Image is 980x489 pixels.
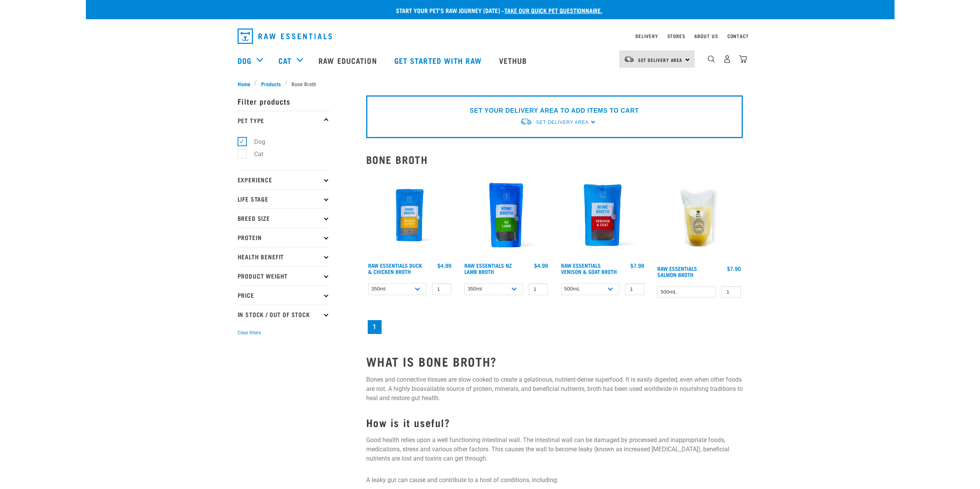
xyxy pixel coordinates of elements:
[366,436,743,463] p: Good health relies upon a well functioning intestinal wall. The intestinal wall can be damaged by...
[242,137,268,147] label: Dog
[368,320,382,334] a: Page 1
[238,170,330,189] p: Experience
[504,8,602,12] a: take our quick pet questionnaire.
[464,264,512,273] a: Raw Essentials NZ Lamb Broth
[529,283,548,295] input: 1
[238,228,330,247] p: Protein
[366,375,743,403] p: Bones and connective tissues are slow cooked to create a gelatinous, nutrient-dense superfood. It...
[491,45,537,76] a: Vethub
[238,28,332,44] img: Raw Essentials Logo
[432,283,451,295] input: 1
[667,35,685,37] a: Stores
[462,172,550,259] img: Raw Essentials New Zealand Lamb Bone Broth For Cats & Dogs
[238,80,255,88] a: Home
[625,283,644,295] input: 1
[238,80,743,88] nav: breadcrumbs
[638,58,683,61] span: Set Delivery Area
[520,118,532,126] img: van-moving.png
[238,189,330,209] p: Life Stage
[366,172,454,259] img: RE Product Shoot 2023 Nov8793 1
[561,264,617,273] a: Raw Essentials Venison & Goat Broth
[238,266,330,285] p: Product Weight
[723,55,731,63] img: user.png
[387,45,491,76] a: Get started with Raw
[657,267,697,276] a: Raw Essentials Salmon Broth
[727,35,749,37] a: Contact
[470,106,639,115] p: SET YOUR DELIVERY AREA TO ADD ITEMS TO CART
[257,80,285,88] a: Products
[694,35,718,37] a: About Us
[238,247,330,266] p: Health Benefit
[366,476,743,485] p: A leaky gut can cause and contribute to a host of conditions, including:
[92,6,900,15] p: Start your pet’s raw journey [DATE] –
[708,55,715,63] img: home-icon-1@2x.png
[238,329,261,336] button: Clear filters
[366,319,743,335] nav: pagination
[366,417,743,429] h3: How is it useful?
[238,111,330,130] p: Pet Type
[630,262,644,269] div: $7.99
[238,55,251,66] a: Dog
[238,92,330,111] p: Filter products
[238,209,330,228] p: Breed Size
[238,285,330,305] p: Price
[536,120,588,125] span: Set Delivery Area
[261,80,281,88] span: Products
[366,354,743,368] h2: WHAT IS BONE BROTH?
[238,80,250,88] span: Home
[278,55,291,66] a: Cat
[368,264,422,273] a: Raw Essentials Duck & Chicken Broth
[727,265,741,272] div: $7.90
[624,56,634,63] img: van-moving.png
[559,172,647,259] img: Raw Essentials Venison Goat Novel Protein Hypoallergenic Bone Broth Cats & Dogs
[311,45,386,76] a: Raw Education
[231,25,749,47] nav: dropdown navigation
[635,35,658,37] a: Delivery
[655,172,743,262] img: Salmon Broth
[739,55,747,63] img: home-icon@2x.png
[534,262,548,269] div: $4.99
[242,149,266,159] label: Cat
[86,45,895,76] nav: dropdown navigation
[437,262,451,269] div: $4.99
[238,305,330,324] p: In Stock / Out Of Stock
[722,286,741,298] input: 1
[366,154,743,165] h2: Bone Broth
